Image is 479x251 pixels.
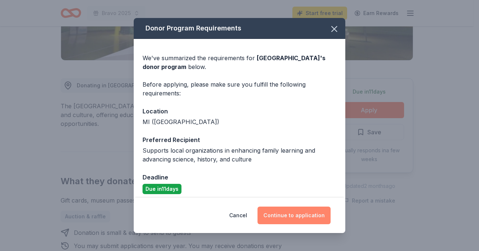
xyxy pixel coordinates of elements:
button: Cancel [229,207,247,224]
div: Before applying, please make sure you fulfill the following requirements: [143,80,336,98]
div: Supports local organizations in enhancing family learning and advancing science, history, and cul... [143,146,336,164]
div: Location [143,106,336,116]
div: Deadline [143,172,336,182]
div: Preferred Recipient [143,135,336,145]
div: We've summarized the requirements for below. [143,54,336,71]
div: MI ([GEOGRAPHIC_DATA]) [143,117,336,126]
div: Donor Program Requirements [134,18,345,39]
button: Continue to application [257,207,331,224]
div: Due in 11 days [143,184,181,194]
